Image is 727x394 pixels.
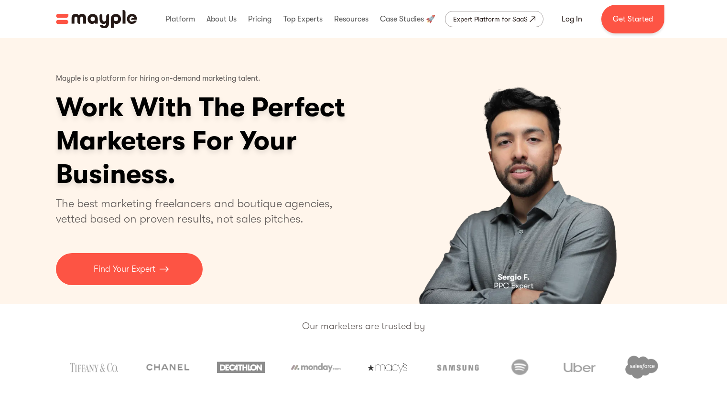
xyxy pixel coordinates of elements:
[56,196,344,226] p: The best marketing freelancers and boutique agencies, vetted based on proven results, not sales p...
[94,263,155,276] p: Find Your Expert
[204,4,239,34] div: About Us
[56,91,419,191] h1: Work With The Perfect Marketers For Your Business.
[550,8,594,31] a: Log In
[445,11,543,27] a: Expert Platform for SaaS
[332,4,371,34] div: Resources
[246,4,274,34] div: Pricing
[453,13,528,25] div: Expert Platform for SaaS
[56,10,137,28] img: Mayple logo
[56,10,137,28] a: home
[56,253,203,285] a: Find Your Expert
[56,67,260,91] p: Mayple is a platform for hiring on-demand marketing talent.
[373,38,672,304] div: carousel
[281,4,325,34] div: Top Experts
[601,5,664,33] a: Get Started
[373,38,672,304] div: 1 of 4
[163,4,197,34] div: Platform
